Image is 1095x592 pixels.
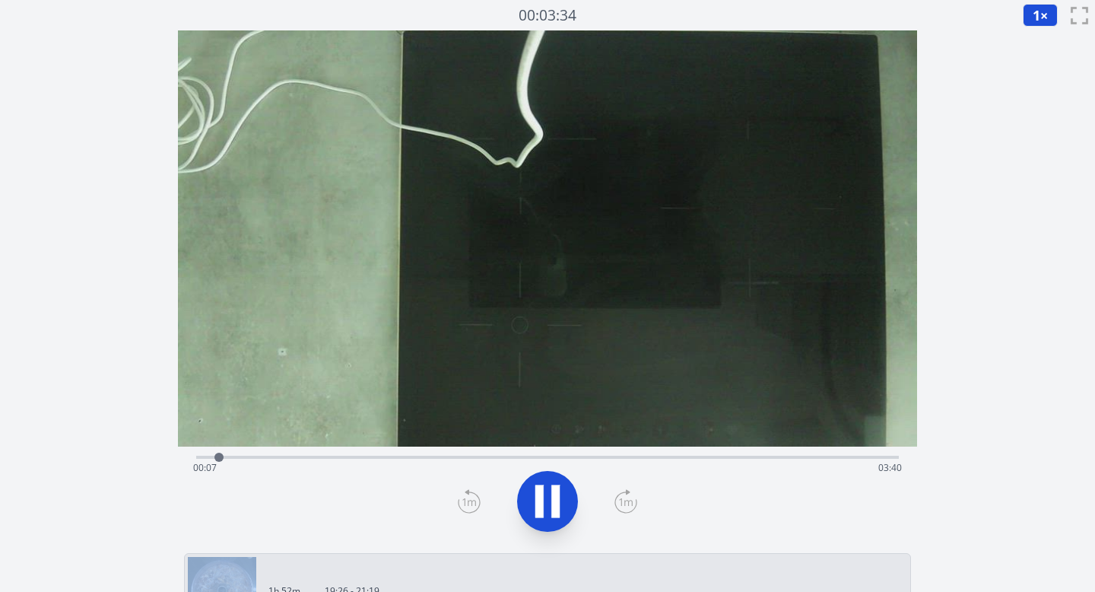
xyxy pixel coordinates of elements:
[878,461,902,474] span: 03:40
[519,5,576,27] a: 00:03:34
[1023,4,1058,27] button: 1×
[1033,6,1040,24] span: 1
[193,461,217,474] span: 00:07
